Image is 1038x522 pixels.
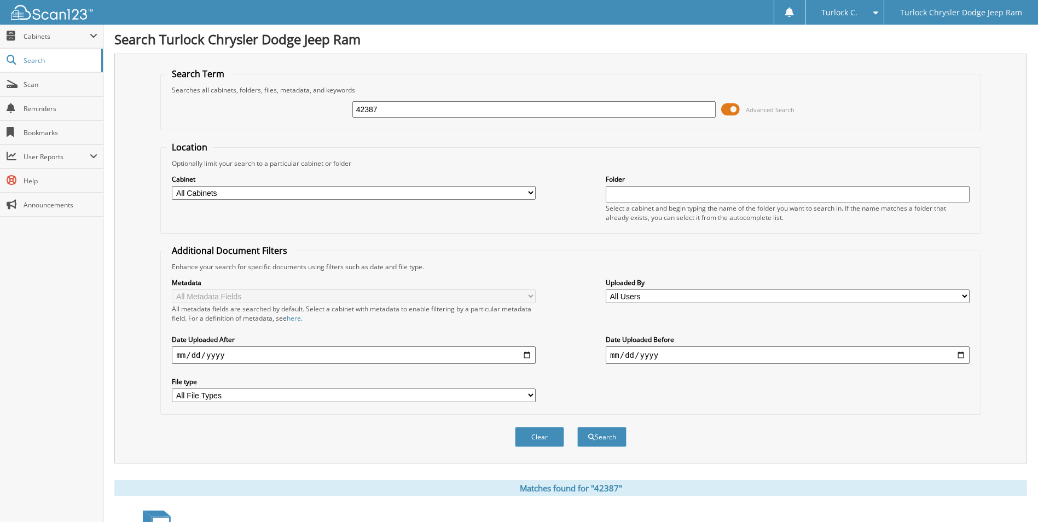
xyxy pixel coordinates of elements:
[24,200,97,210] span: Announcements
[166,262,975,271] div: Enhance your search for specific documents using filters such as date and file type.
[821,9,857,16] span: Turlock C.
[287,314,301,323] a: here
[166,68,230,80] legend: Search Term
[166,159,975,168] div: Optionally limit your search to a particular cabinet or folder
[24,128,97,137] span: Bookmarks
[11,5,93,20] img: scan123-logo-white.svg
[114,30,1027,48] h1: Search Turlock Chrysler Dodge Jeep Ram
[24,32,90,41] span: Cabinets
[24,152,90,161] span: User Reports
[166,245,293,257] legend: Additional Document Filters
[114,480,1027,496] div: Matches found for "42387"
[24,104,97,113] span: Reminders
[606,175,970,184] label: Folder
[172,377,536,386] label: File type
[24,176,97,185] span: Help
[172,304,536,323] div: All metadata fields are searched by default. Select a cabinet with metadata to enable filtering b...
[172,346,536,364] input: start
[606,335,970,344] label: Date Uploaded Before
[166,141,213,153] legend: Location
[606,278,970,287] label: Uploaded By
[746,106,795,114] span: Advanced Search
[166,85,975,95] div: Searches all cabinets, folders, files, metadata, and keywords
[24,80,97,89] span: Scan
[515,427,564,447] button: Clear
[172,278,536,287] label: Metadata
[606,204,970,222] div: Select a cabinet and begin typing the name of the folder you want to search in. If the name match...
[24,56,96,65] span: Search
[172,175,536,184] label: Cabinet
[577,427,627,447] button: Search
[606,346,970,364] input: end
[900,9,1022,16] span: Turlock Chrysler Dodge Jeep Ram
[172,335,536,344] label: Date Uploaded After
